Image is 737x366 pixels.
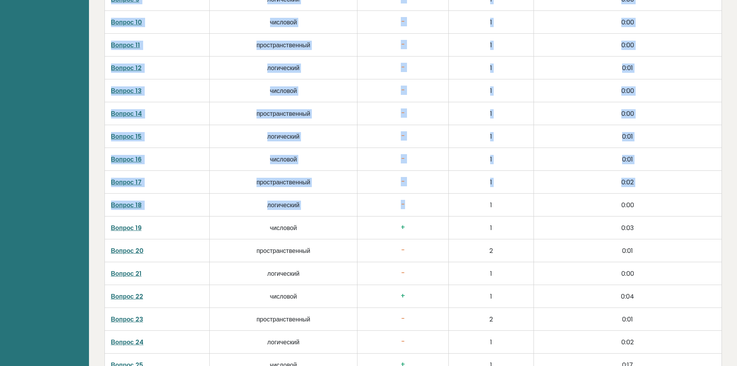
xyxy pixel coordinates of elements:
[401,131,405,141] font: -
[256,109,310,118] font: пространственный
[621,18,634,27] font: 0:00
[490,18,492,27] font: 1
[267,201,299,210] font: логический
[401,40,405,49] font: -
[490,178,492,187] font: 1
[490,201,492,210] font: 1
[401,268,405,278] font: -
[111,64,142,72] a: Вопрос 12
[401,200,405,209] font: -
[490,41,492,50] font: 1
[401,154,405,163] font: -
[267,64,299,72] font: логический
[401,337,405,346] font: -
[490,338,492,347] font: 1
[490,132,492,141] font: 1
[267,132,299,141] font: логический
[622,64,633,72] font: 0:01
[621,338,634,347] font: 0:02
[111,315,143,324] a: Вопрос 23
[111,201,142,210] a: Вопрос 18
[621,269,634,278] font: 0:00
[256,315,310,324] font: пространственный
[401,177,405,186] font: -
[622,315,633,324] font: 0:01
[490,269,492,278] font: 1
[622,246,633,255] font: 0:01
[111,132,142,141] a: Вопрос 15
[111,178,142,187] a: Вопрос 17
[111,109,142,118] a: Вопрос 14
[489,315,493,324] font: 2
[270,292,297,301] font: числовой
[111,269,142,278] a: Вопрос 21
[401,86,405,95] font: -
[267,338,299,347] font: логический
[111,41,140,50] a: Вопрос 11
[111,246,144,255] a: Вопрос 20
[256,246,310,255] font: пространственный
[111,86,142,95] a: Вопрос 13
[401,246,405,255] font: -
[400,291,405,301] font: +
[490,223,492,232] font: 1
[401,314,405,323] font: -
[270,223,297,232] font: числовой
[270,86,297,95] font: числовой
[270,18,297,27] font: числовой
[621,178,634,187] font: 0:02
[621,201,634,210] font: 0:00
[490,292,492,301] font: 1
[621,292,634,301] font: 0:04
[490,86,492,95] font: 1
[621,223,634,232] font: 0:03
[111,18,142,27] a: Вопрос 10
[622,155,633,164] font: 0:01
[490,109,492,118] font: 1
[256,178,310,187] font: пространственный
[401,108,405,118] font: -
[622,132,633,141] font: 0:01
[267,269,299,278] font: логический
[621,86,634,95] font: 0:00
[111,223,142,232] a: Вопрос 19
[111,338,144,347] a: Вопрос 24
[256,41,310,50] font: пространственный
[111,155,142,164] a: Вопрос 16
[400,223,405,232] font: +
[489,246,493,255] font: 2
[490,155,492,164] font: 1
[270,155,297,164] font: числовой
[621,41,634,50] font: 0:00
[111,292,143,301] a: Вопрос 22
[401,17,405,26] font: -
[401,63,405,72] font: -
[621,109,634,118] font: 0:00
[490,64,492,72] font: 1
